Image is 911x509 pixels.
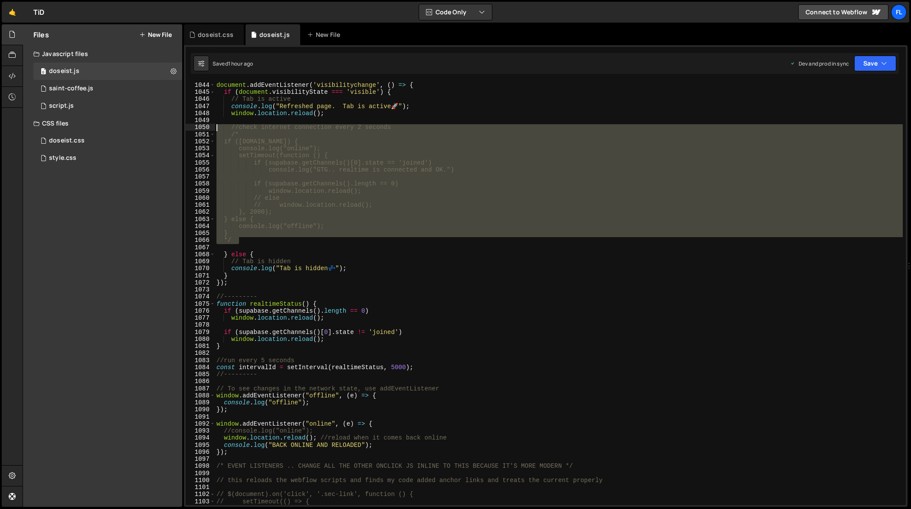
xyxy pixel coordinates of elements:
[186,357,215,364] div: 1083
[186,96,215,102] div: 1046
[854,56,896,71] button: Save
[186,216,215,223] div: 1063
[186,82,215,89] div: 1044
[186,166,215,173] div: 1056
[186,321,215,328] div: 1078
[186,498,215,505] div: 1103
[49,154,76,162] div: style.css
[186,230,215,237] div: 1065
[307,30,344,39] div: New File
[186,152,215,159] div: 1054
[186,371,215,378] div: 1085
[186,244,215,251] div: 1067
[186,293,215,300] div: 1074
[139,31,172,38] button: New File
[186,173,215,180] div: 1057
[186,208,215,215] div: 1062
[186,131,215,138] div: 1051
[186,477,215,484] div: 1100
[186,427,215,434] div: 1093
[186,420,215,427] div: 1092
[186,350,215,357] div: 1082
[186,237,215,244] div: 1066
[186,463,215,469] div: 1098
[228,60,253,67] div: 1 hour ago
[49,67,79,75] div: doseist.js
[2,2,23,23] a: 🤙
[259,30,290,39] div: doseist.js
[186,442,215,449] div: 1095
[186,89,215,96] div: 1045
[798,4,888,20] a: Connect to Webflow
[186,406,215,413] div: 1090
[186,449,215,456] div: 1096
[186,413,215,420] div: 1091
[33,132,182,149] div: 4604/42100.css
[186,251,215,258] div: 1068
[186,329,215,336] div: 1079
[186,138,215,145] div: 1052
[891,4,907,20] a: Fl
[186,343,215,350] div: 1081
[186,491,215,498] div: 1102
[198,30,233,39] div: doseist.css
[186,265,215,272] div: 1070
[186,103,215,110] div: 1047
[23,45,182,63] div: Javascript files
[186,385,215,392] div: 1087
[186,117,215,124] div: 1049
[41,69,46,76] span: 0
[186,434,215,441] div: 1094
[186,188,215,195] div: 1059
[33,63,182,80] div: 4604/37981.js
[186,124,215,131] div: 1050
[49,85,93,93] div: saint-coffee.js
[33,7,44,17] div: TiD
[186,470,215,477] div: 1099
[23,115,182,132] div: CSS files
[186,484,215,491] div: 1101
[49,102,74,110] div: script.js
[186,456,215,463] div: 1097
[33,149,182,167] div: 4604/25434.css
[419,4,492,20] button: Code Only
[790,60,849,67] div: Dev and prod in sync
[186,378,215,385] div: 1086
[186,392,215,399] div: 1088
[33,80,182,97] div: 4604/27020.js
[186,301,215,307] div: 1075
[186,314,215,321] div: 1077
[49,137,85,145] div: doseist.css
[186,195,215,202] div: 1060
[186,399,215,406] div: 1089
[186,180,215,187] div: 1058
[186,145,215,152] div: 1053
[33,30,49,40] h2: Files
[186,307,215,314] div: 1076
[186,336,215,343] div: 1080
[186,223,215,230] div: 1064
[186,286,215,293] div: 1073
[186,110,215,117] div: 1048
[186,159,215,166] div: 1055
[186,272,215,279] div: 1071
[186,202,215,208] div: 1061
[33,97,182,115] div: 4604/24567.js
[186,279,215,286] div: 1072
[186,364,215,371] div: 1084
[186,258,215,265] div: 1069
[213,60,253,67] div: Saved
